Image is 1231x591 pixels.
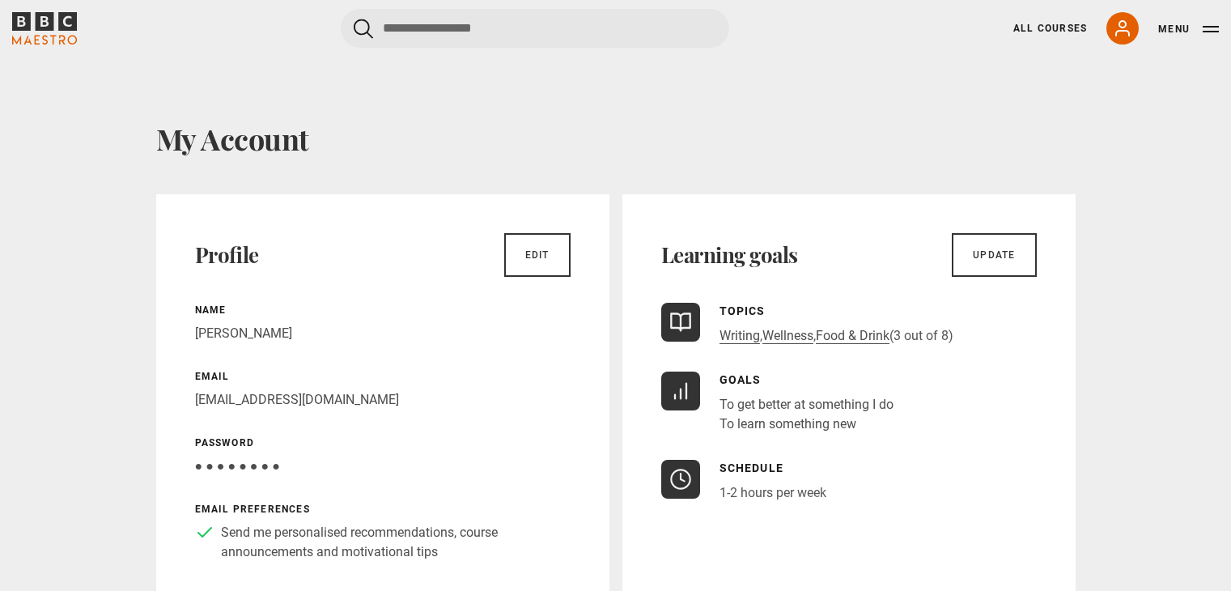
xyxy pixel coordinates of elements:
p: Email preferences [195,502,571,517]
p: Topics [719,303,953,320]
p: , , (3 out of 8) [719,326,953,346]
p: Schedule [719,460,826,477]
p: 1-2 hours per week [719,483,826,503]
p: [EMAIL_ADDRESS][DOMAIN_NAME] [195,390,571,410]
a: Food & Drink [816,328,889,344]
button: Toggle navigation [1158,21,1219,37]
h2: Profile [195,242,259,268]
span: ● ● ● ● ● ● ● ● [195,458,280,474]
h1: My Account [156,121,1076,155]
p: Goals [719,372,894,389]
p: Name [195,303,571,317]
a: All Courses [1013,21,1087,36]
li: To learn something new [719,415,894,434]
a: Writing [719,328,760,344]
p: [PERSON_NAME] [195,324,571,343]
p: Password [195,436,571,450]
svg: BBC Maestro [12,12,77,45]
h2: Learning goals [661,242,798,268]
button: Submit the search query [354,19,373,39]
a: Edit [504,233,571,277]
a: Update [952,233,1036,277]
input: Search [341,9,729,48]
p: Email [195,369,571,384]
p: Send me personalised recommendations, course announcements and motivational tips [221,523,571,562]
li: To get better at something I do [719,395,894,415]
a: Wellness [762,328,813,344]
